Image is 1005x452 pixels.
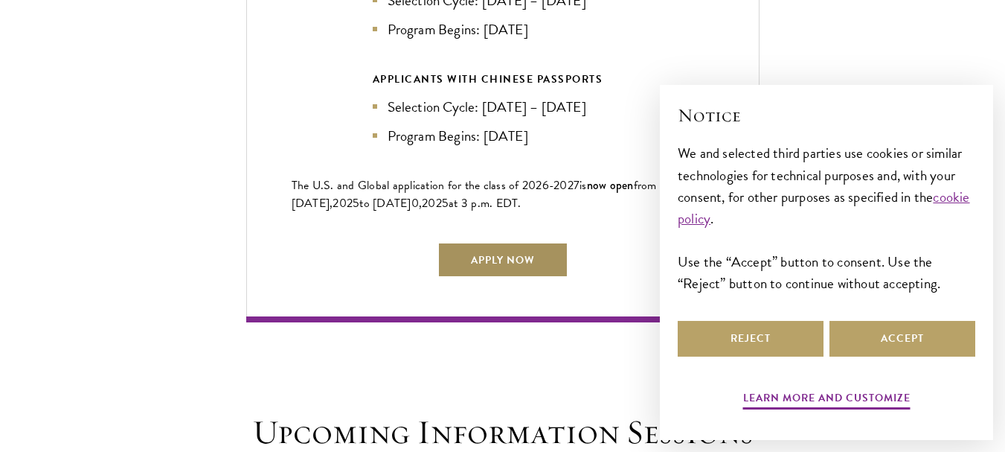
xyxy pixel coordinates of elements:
[678,321,823,357] button: Reject
[442,194,449,212] span: 5
[411,194,419,212] span: 0
[292,176,542,194] span: The U.S. and Global application for the class of 202
[542,176,549,194] span: 6
[373,19,633,40] li: Program Begins: [DATE]
[549,176,574,194] span: -202
[678,142,975,293] div: We and selected third parties use cookies or similar technologies for technical purposes and, wit...
[419,194,422,212] span: ,
[829,321,975,357] button: Accept
[743,389,911,412] button: Learn more and customize
[678,103,975,128] h2: Notice
[359,194,411,212] span: to [DATE]
[678,186,970,229] a: cookie policy
[449,194,521,212] span: at 3 p.m. EDT.
[437,242,568,278] a: Apply Now
[292,176,657,212] span: from [DATE],
[333,194,353,212] span: 202
[373,96,633,118] li: Selection Cycle: [DATE] – [DATE]
[373,70,633,89] div: APPLICANTS WITH CHINESE PASSPORTS
[422,194,442,212] span: 202
[587,176,634,194] span: now open
[574,176,579,194] span: 7
[353,194,359,212] span: 5
[373,125,633,147] li: Program Begins: [DATE]
[579,176,587,194] span: is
